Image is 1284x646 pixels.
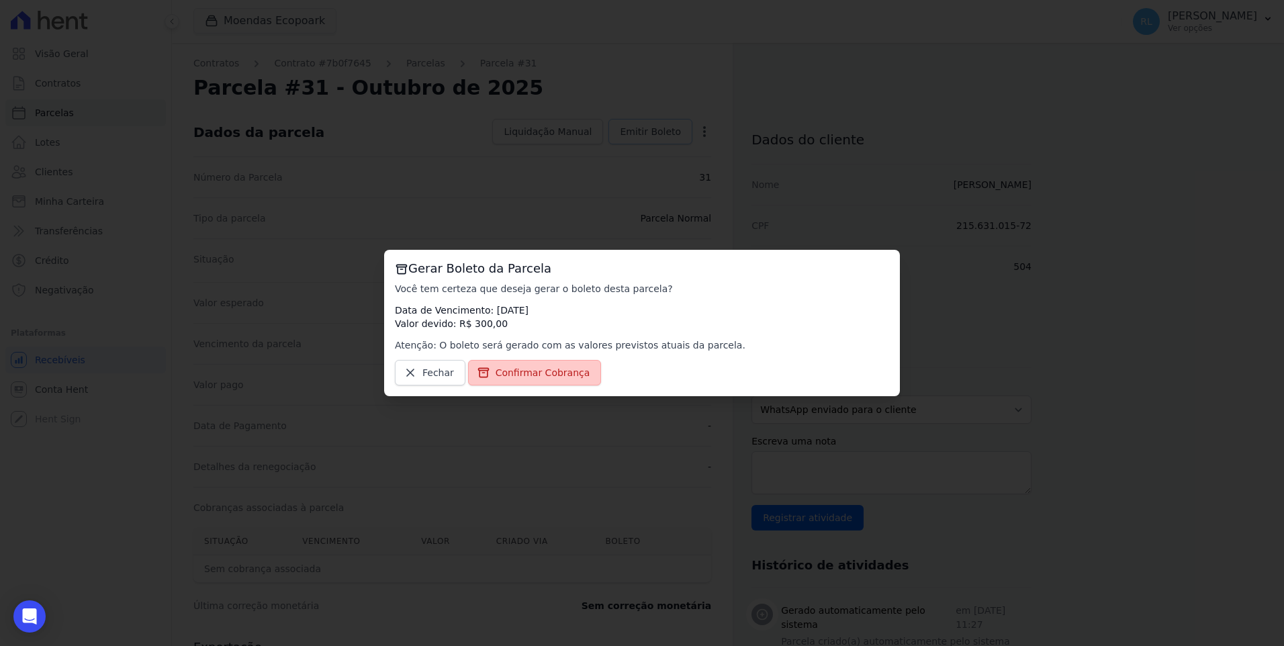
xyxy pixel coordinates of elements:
div: Open Intercom Messenger [13,600,46,633]
span: Fechar [422,366,454,379]
h3: Gerar Boleto da Parcela [395,261,889,277]
a: Fechar [395,360,465,385]
a: Confirmar Cobrança [468,360,602,385]
p: Atenção: O boleto será gerado com as valores previstos atuais da parcela. [395,338,889,352]
p: Você tem certeza que deseja gerar o boleto desta parcela? [395,282,889,295]
span: Confirmar Cobrança [496,366,590,379]
p: Data de Vencimento: [DATE] Valor devido: R$ 300,00 [395,304,889,330]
